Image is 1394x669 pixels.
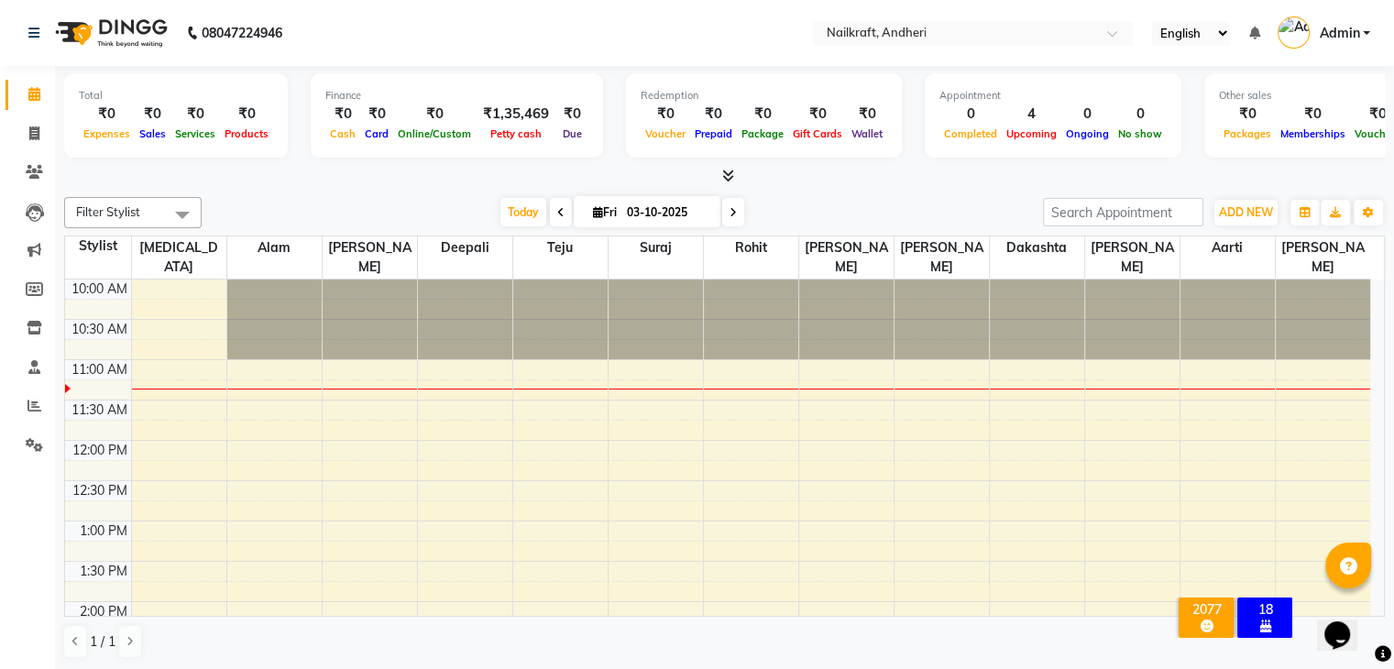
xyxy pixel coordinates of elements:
[1114,127,1167,140] span: No show
[325,104,360,125] div: ₹0
[788,127,847,140] span: Gift Cards
[1317,596,1376,651] iframe: chat widget
[418,236,512,259] span: Deepali
[79,127,135,140] span: Expenses
[1114,104,1167,125] div: 0
[90,632,115,652] span: 1 / 1
[325,88,588,104] div: Finance
[1061,104,1114,125] div: 0
[1276,127,1350,140] span: Memberships
[1241,601,1289,618] div: 18
[1319,24,1359,43] span: Admin
[1182,601,1230,618] div: 2077
[393,104,476,125] div: ₹0
[65,236,131,256] div: Stylist
[990,236,1084,259] span: Dakashta
[325,127,360,140] span: Cash
[500,198,546,226] span: Today
[132,236,226,279] span: [MEDICAL_DATA]
[641,104,690,125] div: ₹0
[690,127,737,140] span: Prepaid
[1219,205,1273,219] span: ADD NEW
[1219,104,1276,125] div: ₹0
[621,199,713,226] input: 2025-10-03
[170,127,220,140] span: Services
[641,127,690,140] span: Voucher
[68,400,131,420] div: 11:30 AM
[1002,104,1061,125] div: 4
[220,127,273,140] span: Products
[68,280,131,299] div: 10:00 AM
[939,88,1167,104] div: Appointment
[1276,104,1350,125] div: ₹0
[76,521,131,541] div: 1:00 PM
[1219,127,1276,140] span: Packages
[588,205,621,219] span: Fri
[135,104,170,125] div: ₹0
[704,236,798,259] span: Rohit
[360,104,393,125] div: ₹0
[641,88,887,104] div: Redemption
[558,127,587,140] span: Due
[76,562,131,581] div: 1:30 PM
[847,104,887,125] div: ₹0
[79,104,135,125] div: ₹0
[227,236,322,259] span: Alam
[202,7,282,59] b: 08047224946
[68,320,131,339] div: 10:30 AM
[847,127,887,140] span: Wallet
[393,127,476,140] span: Online/Custom
[79,88,273,104] div: Total
[135,127,170,140] span: Sales
[1002,127,1061,140] span: Upcoming
[895,236,989,279] span: [PERSON_NAME]
[68,360,131,379] div: 11:00 AM
[690,104,737,125] div: ₹0
[788,104,847,125] div: ₹0
[1278,16,1310,49] img: Admin
[609,236,703,259] span: Suraj
[220,104,273,125] div: ₹0
[476,104,556,125] div: ₹1,35,469
[737,104,788,125] div: ₹0
[47,7,172,59] img: logo
[486,127,546,140] span: Petty cash
[360,127,393,140] span: Card
[939,104,1002,125] div: 0
[69,441,131,460] div: 12:00 PM
[323,236,417,279] span: [PERSON_NAME]
[1043,198,1203,226] input: Search Appointment
[1214,200,1278,225] button: ADD NEW
[1061,127,1114,140] span: Ongoing
[513,236,608,259] span: Teju
[69,481,131,500] div: 12:30 PM
[939,127,1002,140] span: Completed
[1180,236,1275,259] span: Aarti
[799,236,894,279] span: [PERSON_NAME]
[76,204,140,219] span: Filter Stylist
[737,127,788,140] span: Package
[170,104,220,125] div: ₹0
[1276,236,1371,279] span: [PERSON_NAME]
[76,602,131,621] div: 2:00 PM
[1085,236,1180,279] span: [PERSON_NAME]
[556,104,588,125] div: ₹0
